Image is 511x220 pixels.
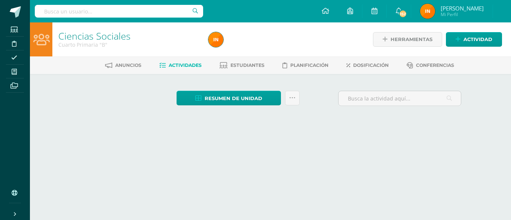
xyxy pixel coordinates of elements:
[441,11,484,18] span: Mi Perfil
[346,59,389,71] a: Dosificación
[290,62,328,68] span: Planificación
[339,91,461,106] input: Busca la actividad aquí...
[420,4,435,19] img: 0fb9ae38364872bd0192a0cbcae1dc9f.png
[463,32,492,46] span: Actividad
[230,62,264,68] span: Estudiantes
[35,5,203,18] input: Busca un usuario...
[220,59,264,71] a: Estudiantes
[58,41,199,48] div: Cuarto Primaria 'B'
[159,59,202,71] a: Actividades
[282,59,328,71] a: Planificación
[58,31,199,41] h1: Ciencias Sociales
[399,10,407,18] span: 152
[177,91,281,105] a: Resumen de unidad
[416,62,454,68] span: Conferencias
[208,32,223,47] img: 0fb9ae38364872bd0192a0cbcae1dc9f.png
[441,4,484,12] span: [PERSON_NAME]
[58,30,131,42] a: Ciencias Sociales
[407,59,454,71] a: Conferencias
[205,92,262,105] span: Resumen de unidad
[105,59,141,71] a: Anuncios
[353,62,389,68] span: Dosificación
[391,32,432,46] span: Herramientas
[446,32,502,47] a: Actividad
[373,32,442,47] a: Herramientas
[115,62,141,68] span: Anuncios
[169,62,202,68] span: Actividades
